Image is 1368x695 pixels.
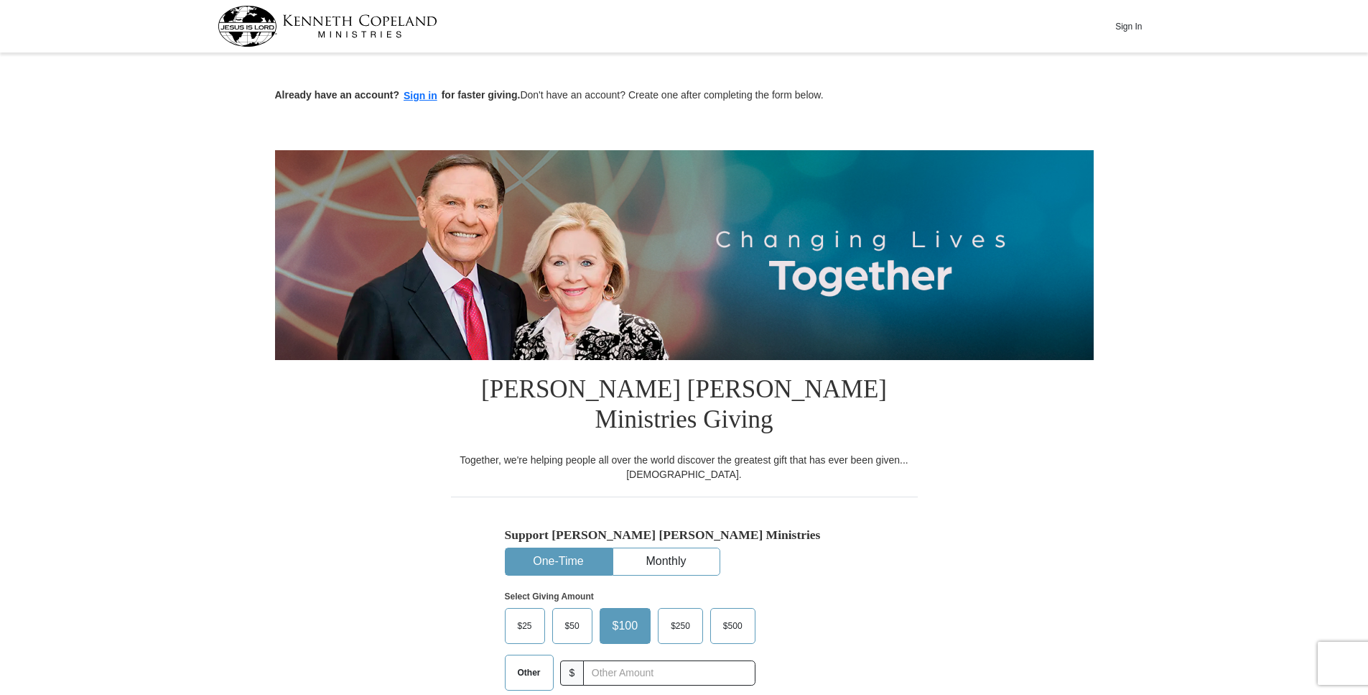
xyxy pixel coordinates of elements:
span: $50 [558,615,587,637]
h5: Support [PERSON_NAME] [PERSON_NAME] Ministries [505,528,864,543]
p: Don't have an account? Create one after completing the form below. [275,88,1094,104]
img: kcm-header-logo.svg [218,6,437,47]
input: Other Amount [583,661,755,686]
span: $500 [716,615,750,637]
div: Together, we're helping people all over the world discover the greatest gift that has ever been g... [451,453,918,482]
strong: Select Giving Amount [505,592,594,602]
button: Monthly [613,548,720,575]
h1: [PERSON_NAME] [PERSON_NAME] Ministries Giving [451,360,918,453]
button: One-Time [506,548,612,575]
span: $25 [511,615,539,637]
span: $250 [664,615,697,637]
button: Sign In [1107,15,1150,37]
span: $ [560,661,585,686]
span: $100 [605,615,646,637]
span: Other [511,662,548,684]
button: Sign in [399,88,442,104]
strong: Already have an account? for faster giving. [275,89,521,101]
